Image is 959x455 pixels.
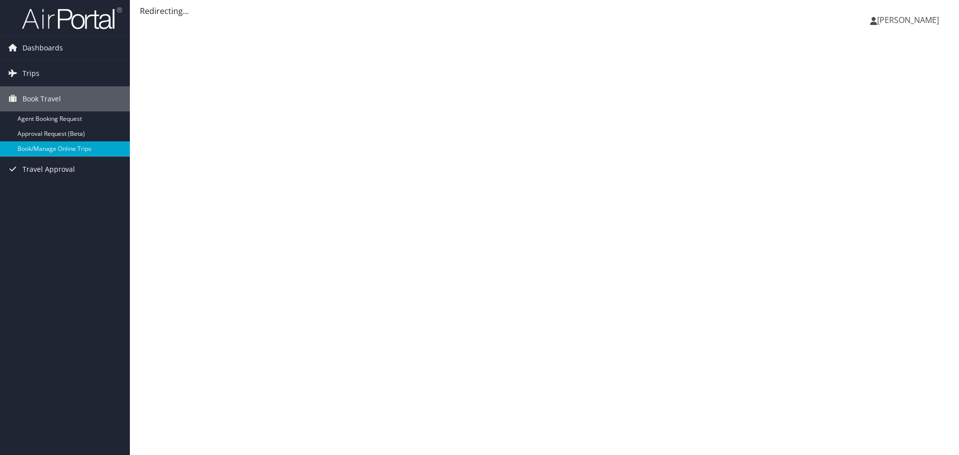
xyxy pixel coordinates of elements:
[22,157,75,182] span: Travel Approval
[22,86,61,111] span: Book Travel
[140,5,949,17] div: Redirecting...
[22,61,39,86] span: Trips
[870,5,949,35] a: [PERSON_NAME]
[22,6,122,30] img: airportal-logo.png
[22,35,63,60] span: Dashboards
[877,14,939,25] span: [PERSON_NAME]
